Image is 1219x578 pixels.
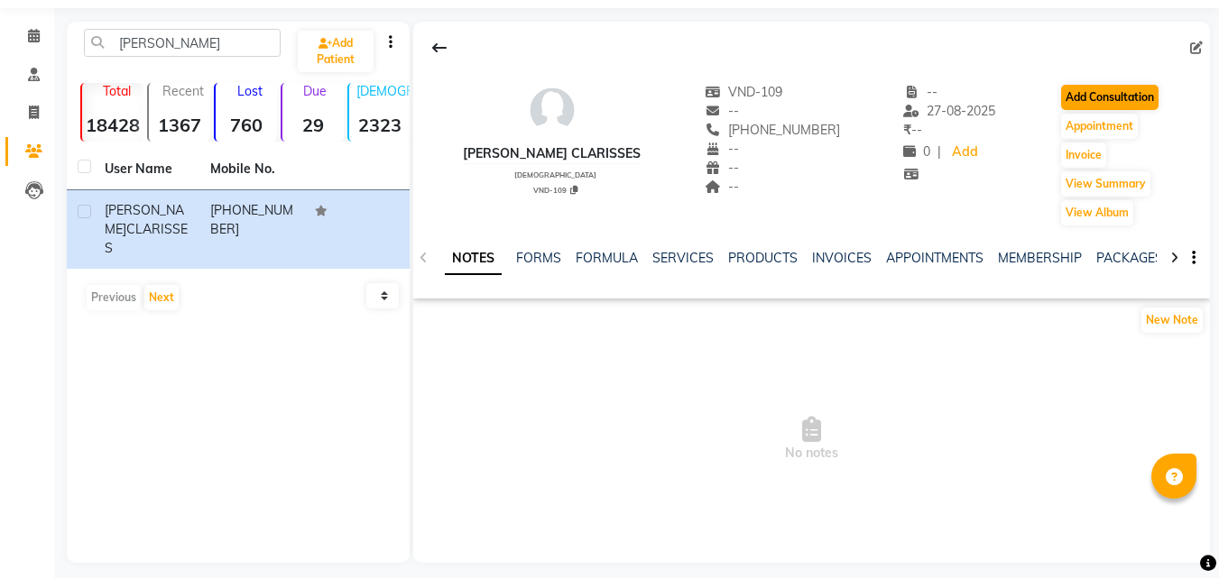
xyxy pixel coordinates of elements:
[445,243,502,275] a: NOTES
[576,250,638,266] a: FORMULA
[199,190,305,269] td: [PHONE_NUMBER]
[516,250,561,266] a: FORMS
[652,250,714,266] a: SERVICES
[903,122,922,138] span: --
[1061,142,1106,168] button: Invoice
[1061,171,1150,197] button: View Summary
[812,250,872,266] a: INVOICES
[903,143,930,160] span: 0
[1141,307,1203,333] button: New Note
[156,83,210,99] p: Recent
[1061,85,1159,110] button: Add Consultation
[286,83,344,99] p: Due
[463,144,641,163] div: [PERSON_NAME] CLARISSES
[1061,200,1133,225] button: View Album
[420,31,458,65] div: Back to Client
[1061,114,1138,139] button: Appointment
[1096,250,1163,266] a: PACKAGES
[223,83,277,99] p: Lost
[470,183,641,196] div: VND-109
[903,122,911,138] span: ₹
[948,140,980,165] a: Add
[413,349,1210,529] span: No notes
[525,83,579,137] img: avatar
[105,202,184,237] span: [PERSON_NAME]
[705,160,739,176] span: --
[94,149,199,190] th: User Name
[298,31,374,72] a: Add Patient
[349,114,411,136] strong: 2323
[705,103,739,119] span: --
[705,179,739,195] span: --
[998,250,1082,266] a: MEMBERSHIP
[903,84,937,100] span: --
[937,142,941,161] span: |
[705,141,739,157] span: --
[728,250,798,266] a: PRODUCTS
[903,103,995,119] span: 27-08-2025
[705,84,782,100] span: VND-109
[82,114,143,136] strong: 18428
[356,83,411,99] p: [DEMOGRAPHIC_DATA]
[216,114,277,136] strong: 760
[84,29,281,57] input: Search by Name/Mobile/Email/Code
[89,83,143,99] p: Total
[886,250,984,266] a: APPOINTMENTS
[705,122,840,138] span: [PHONE_NUMBER]
[105,221,188,256] span: CLARISSES
[199,149,305,190] th: Mobile No.
[514,170,596,179] span: [DEMOGRAPHIC_DATA]
[282,114,344,136] strong: 29
[149,114,210,136] strong: 1367
[144,285,179,310] button: Next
